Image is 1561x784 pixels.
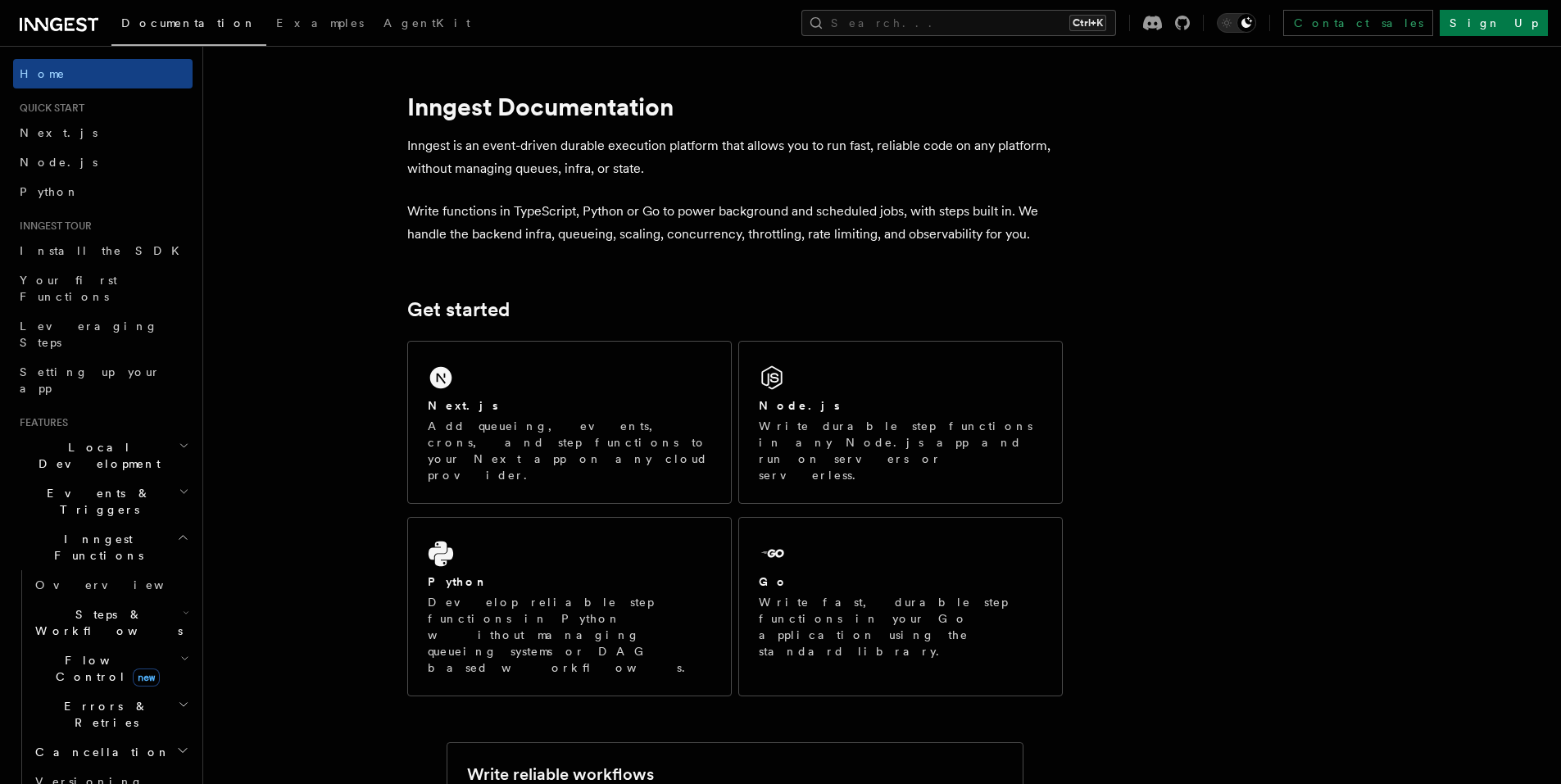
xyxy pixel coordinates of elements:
span: Overview [35,578,204,591]
span: Errors & Retries [29,698,178,731]
button: Search...Ctrl+K [801,10,1116,36]
span: Events & Triggers [13,485,179,518]
span: Cancellation [29,744,170,760]
a: Python [13,177,193,206]
h2: Go [759,573,788,590]
span: Home [20,66,66,82]
a: Leveraging Steps [13,311,193,357]
span: Node.js [20,156,98,169]
a: PythonDevelop reliable step functions in Python without managing queueing systems or DAG based wo... [407,517,732,696]
p: Develop reliable step functions in Python without managing queueing systems or DAG based workflows. [428,594,711,676]
p: Add queueing, events, crons, and step functions to your Next app on any cloud provider. [428,418,711,483]
span: Inngest tour [13,220,92,233]
span: Install the SDK [20,244,189,257]
a: Sign Up [1440,10,1548,36]
button: Steps & Workflows [29,600,193,646]
span: Setting up your app [20,365,161,395]
p: Write functions in TypeScript, Python or Go to power background and scheduled jobs, with steps bu... [407,200,1063,246]
span: Inngest Functions [13,531,177,564]
span: Next.js [20,126,98,139]
button: Toggle dark mode [1217,13,1256,33]
p: Write fast, durable step functions in your Go application using the standard library. [759,594,1042,659]
span: Python [20,185,79,198]
h2: Next.js [428,397,498,414]
span: Flow Control [29,652,180,685]
span: Your first Functions [20,274,117,303]
a: GoWrite fast, durable step functions in your Go application using the standard library. [738,517,1063,696]
h2: Python [428,573,488,590]
p: Write durable step functions in any Node.js app and run on servers or serverless. [759,418,1042,483]
span: Features [13,416,68,429]
a: Your first Functions [13,265,193,311]
a: Node.jsWrite durable step functions in any Node.js app and run on servers or serverless. [738,341,1063,504]
span: Examples [276,16,364,29]
a: AgentKit [374,5,480,44]
p: Inngest is an event-driven durable execution platform that allows you to run fast, reliable code ... [407,134,1063,180]
button: Local Development [13,433,193,478]
a: Examples [266,5,374,44]
h1: Inngest Documentation [407,92,1063,121]
a: Documentation [111,5,266,46]
a: Next.jsAdd queueing, events, crons, and step functions to your Next app on any cloud provider. [407,341,732,504]
span: Steps & Workflows [29,606,183,639]
button: Cancellation [29,737,193,767]
a: Node.js [13,147,193,177]
a: Next.js [13,118,193,147]
a: Get started [407,298,510,321]
span: Local Development [13,439,179,472]
span: new [133,668,160,687]
h2: Node.js [759,397,840,414]
button: Flow Controlnew [29,646,193,691]
button: Inngest Functions [13,524,193,570]
a: Install the SDK [13,236,193,265]
a: Contact sales [1283,10,1433,36]
span: AgentKit [383,16,470,29]
a: Setting up your app [13,357,193,403]
button: Events & Triggers [13,478,193,524]
span: Documentation [121,16,256,29]
a: Home [13,59,193,88]
span: Quick start [13,102,84,115]
kbd: Ctrl+K [1069,15,1106,31]
a: Overview [29,570,193,600]
span: Leveraging Steps [20,319,158,349]
button: Errors & Retries [29,691,193,737]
